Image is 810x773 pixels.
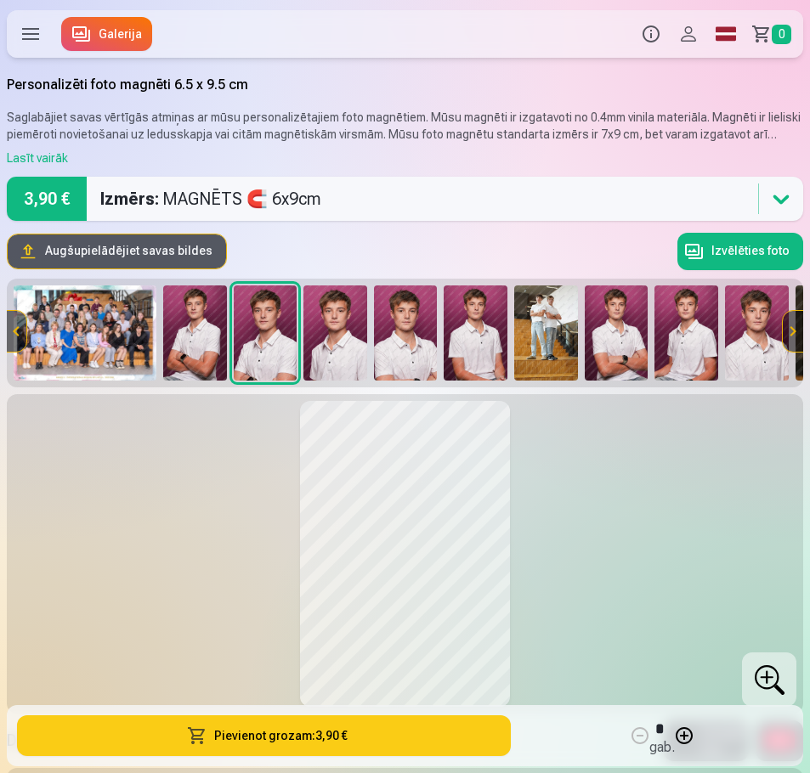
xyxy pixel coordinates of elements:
strong: Izmērs : [100,187,159,211]
button: Izvēlēties foto [677,233,803,270]
div: 3,90 € [7,177,87,221]
div: Lasīt vairāk [7,150,803,166]
p: Saglabājiet savas vērtīgās atmiņas ar mūsu personalizētajiem foto magnētiem. Mūsu magnēti ir izga... [7,109,803,143]
span: 0 [772,25,791,44]
button: Profils [670,10,707,58]
div: MAGNĒTS 🧲 6x9cm [100,177,321,221]
a: Grozs0 [745,10,803,58]
a: Galerija [61,17,152,51]
a: Global [707,10,745,58]
button: Pievienot grozam:3,90 € [17,715,511,756]
h1: Personalizēti foto magnēti 6.5 x 9.5 cm [7,75,803,95]
button: Info [632,10,670,58]
button: Augšupielādējiet savas bildes [8,234,226,268]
